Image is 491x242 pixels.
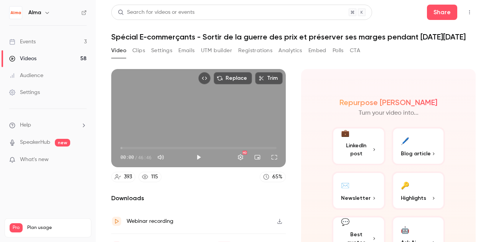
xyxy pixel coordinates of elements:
[401,179,409,191] div: 🔑
[111,194,286,203] h2: Downloads
[191,150,206,165] button: Play
[401,224,409,235] div: 🤖
[308,44,326,57] button: Embed
[9,89,40,96] div: Settings
[118,8,194,16] div: Search for videos or events
[151,173,158,181] div: 115
[332,171,386,210] button: ✉️Newsletter
[10,223,23,232] span: Pro
[341,179,349,191] div: ✉️
[20,138,50,147] a: SpeakerHub
[138,154,152,161] span: 46:46
[401,135,409,147] div: 🖊️
[132,44,145,57] button: Clips
[120,154,134,161] span: 00:00
[350,44,360,57] button: CTA
[427,5,457,20] button: Share
[332,127,386,165] button: 💼LinkedIn post
[401,194,426,202] span: Highlights
[198,72,211,84] button: Embed video
[111,44,126,57] button: Video
[55,139,70,147] span: new
[178,44,194,57] button: Emails
[242,151,247,155] div: HD
[124,173,132,181] div: 393
[120,154,152,161] div: 00:00
[392,171,445,210] button: 🔑Highlights
[333,44,344,57] button: Polls
[260,172,286,182] a: 65%
[10,7,22,19] img: Alma
[233,150,248,165] button: Settings
[250,150,265,165] button: Turn on miniplayer
[77,156,87,163] iframe: Noticeable Trigger
[27,225,86,231] span: Plan usage
[341,128,349,138] div: 💼
[255,72,283,84] button: Trim
[201,44,232,57] button: UTM builder
[151,44,172,57] button: Settings
[214,72,252,84] button: Replace
[401,150,431,158] span: Blog article
[127,217,173,226] div: Webinar recording
[20,121,31,129] span: Help
[359,109,419,118] p: Turn your video into...
[339,98,437,107] h2: Repurpose [PERSON_NAME]
[138,172,161,182] a: 115
[463,6,476,18] button: Top Bar Actions
[9,55,36,63] div: Videos
[267,150,282,165] button: Full screen
[341,142,372,158] span: LinkedIn post
[111,32,476,41] h1: Spécial E-commerçants - Sortir de la guerre des prix et préserver ses marges pendant [DATE][DATE]
[111,172,135,182] a: 393
[272,173,282,181] div: 65 %
[9,38,36,46] div: Events
[341,194,371,202] span: Newsletter
[341,217,349,227] div: 💬
[392,127,445,165] button: 🖊️Blog article
[153,150,168,165] button: Mute
[28,9,41,16] h6: Alma
[20,156,49,164] span: What's new
[9,121,87,129] li: help-dropdown-opener
[135,154,137,161] span: /
[9,72,43,79] div: Audience
[278,44,302,57] button: Analytics
[238,44,272,57] button: Registrations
